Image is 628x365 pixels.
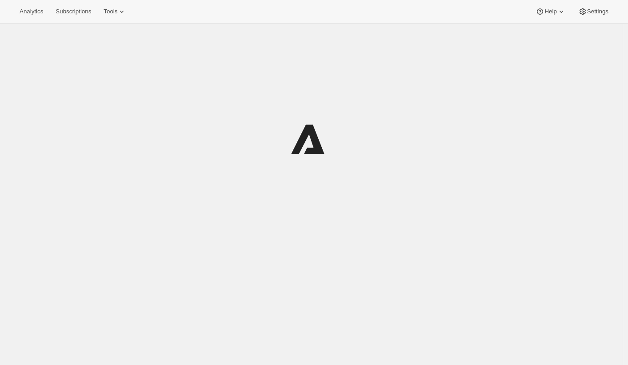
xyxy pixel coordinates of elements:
button: Subscriptions [50,5,96,18]
button: Tools [98,5,132,18]
span: Settings [587,8,608,15]
span: Help [544,8,556,15]
button: Settings [573,5,614,18]
span: Analytics [20,8,43,15]
button: Analytics [14,5,48,18]
span: Subscriptions [56,8,91,15]
span: Tools [104,8,117,15]
button: Help [530,5,571,18]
